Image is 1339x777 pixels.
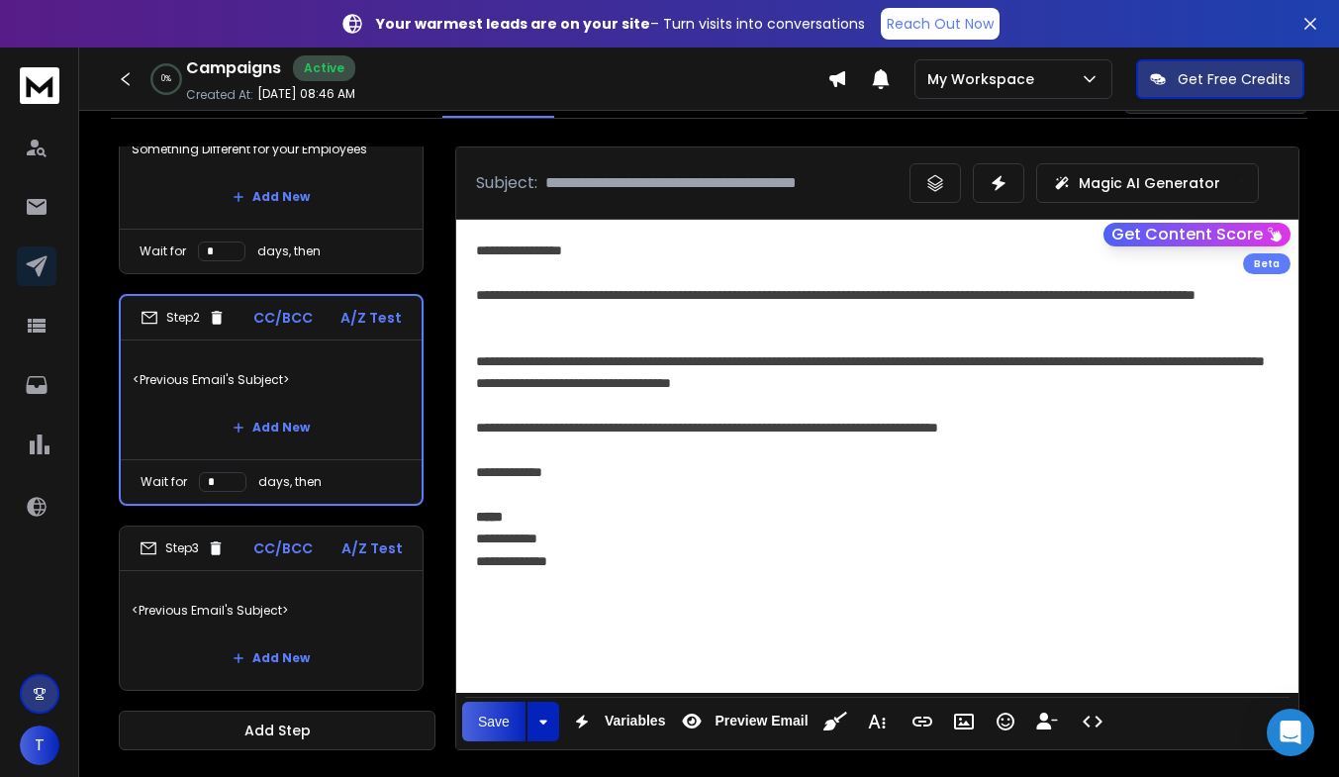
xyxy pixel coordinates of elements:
p: CC/BCC [253,308,313,328]
div: Step 3 [140,539,225,557]
button: Insert Image (Ctrl+P) [945,702,983,741]
p: <Previous Email's Subject> [133,352,410,408]
p: [DATE] 08:46 AM [257,86,355,102]
button: Save [462,702,526,741]
p: Something Different for your Employees [132,122,411,177]
div: Beta [1243,253,1291,274]
button: More Text [858,702,896,741]
button: Get Content Score [1103,223,1291,246]
p: Wait for [140,243,186,259]
p: <Previous Email's Subject> [132,583,411,638]
button: Insert Unsubscribe Link [1028,702,1066,741]
button: Variables [563,702,670,741]
span: Preview Email [711,713,812,729]
p: days, then [258,474,322,490]
p: CC/BCC [253,538,313,558]
button: Get Free Credits [1136,59,1304,99]
button: Add Step [119,711,435,750]
p: A/Z Test [340,308,402,328]
p: My Workspace [927,69,1042,89]
button: Insert Link (Ctrl+K) [904,702,941,741]
div: Open Intercom Messenger [1267,709,1314,756]
p: days, then [257,243,321,259]
button: T [20,726,59,765]
p: Subject: [476,171,537,195]
li: Step1CC/BCCA/Z TestSomething Different for your EmployeesAdd NewWait fordays, then [119,64,424,274]
button: Add New [217,177,326,217]
p: A/Z Test [341,538,403,558]
button: Clean HTML [816,702,854,741]
li: Step2CC/BCCA/Z Test<Previous Email's Subject>Add NewWait fordays, then [119,294,424,506]
div: Active [293,55,355,81]
p: Magic AI Generator [1079,173,1220,193]
p: – Turn visits into conversations [376,14,865,34]
button: Emoticons [987,702,1024,741]
button: Add New [217,638,326,678]
h1: Campaigns [186,56,281,80]
button: Code View [1074,702,1111,741]
button: Preview Email [673,702,812,741]
div: Step 2 [141,309,226,327]
li: Step3CC/BCCA/Z Test<Previous Email's Subject>Add New [119,526,424,691]
p: Reach Out Now [887,14,994,34]
span: Variables [601,713,670,729]
p: 0 % [161,73,171,85]
button: Add New [217,408,326,447]
p: Get Free Credits [1178,69,1291,89]
button: Magic AI Generator [1036,163,1259,203]
p: Wait for [141,474,187,490]
p: Created At: [186,87,253,103]
strong: Your warmest leads are on your site [376,14,650,34]
img: logo [20,67,59,104]
a: Reach Out Now [881,8,1000,40]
